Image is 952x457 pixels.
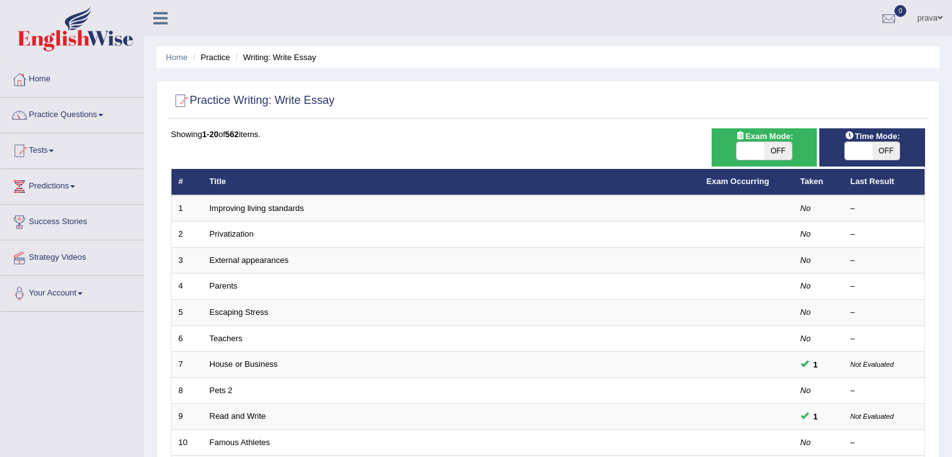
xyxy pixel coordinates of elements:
th: Taken [794,169,844,195]
small: Not Evaluated [851,361,894,368]
span: You cannot take this question anymore [809,410,823,423]
td: 3 [171,247,203,274]
td: 7 [171,352,203,378]
a: Strategy Videos [1,240,143,272]
a: Success Stories [1,205,143,236]
a: External appearances [210,255,289,265]
td: 4 [171,274,203,300]
a: Home [166,53,188,62]
th: Title [203,169,700,195]
div: – [851,333,918,345]
em: No [801,281,811,290]
a: Escaping Stress [210,307,269,317]
em: No [801,334,811,343]
a: Improving living standards [210,203,304,213]
td: 1 [171,195,203,222]
li: Writing: Write Essay [232,51,316,63]
em: No [801,438,811,447]
span: 0 [894,5,907,17]
a: House or Business [210,359,278,369]
div: Showing of items. [171,128,925,140]
div: – [851,437,918,449]
div: – [851,280,918,292]
em: No [801,203,811,213]
a: Famous Athletes [210,438,270,447]
a: Practice Questions [1,98,143,129]
div: – [851,228,918,240]
em: No [801,229,811,239]
td: 9 [171,404,203,430]
th: Last Result [844,169,925,195]
a: Exam Occurring [707,177,769,186]
small: Not Evaluated [851,413,894,420]
span: Exam Mode: [730,130,798,143]
a: Teachers [210,334,243,343]
div: – [851,255,918,267]
td: 6 [171,326,203,352]
a: Home [1,62,143,93]
td: 2 [171,222,203,248]
th: # [171,169,203,195]
td: 8 [171,377,203,404]
span: Time Mode: [840,130,905,143]
a: Tests [1,133,143,165]
a: Pets 2 [210,386,233,395]
a: Privatization [210,229,254,239]
h2: Practice Writing: Write Essay [171,91,334,110]
span: You cannot take this question anymore [809,358,823,371]
div: – [851,307,918,319]
td: 5 [171,300,203,326]
em: No [801,307,811,317]
div: Show exams occurring in exams [712,128,817,167]
div: – [851,385,918,397]
a: Parents [210,281,238,290]
span: OFF [873,142,900,160]
em: No [801,386,811,395]
em: No [801,255,811,265]
a: Your Account [1,276,143,307]
div: – [851,203,918,215]
b: 1-20 [202,130,218,139]
b: 562 [225,130,239,139]
span: OFF [764,142,792,160]
a: Predictions [1,169,143,200]
li: Practice [190,51,230,63]
a: Read and Write [210,411,266,421]
td: 10 [171,429,203,456]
